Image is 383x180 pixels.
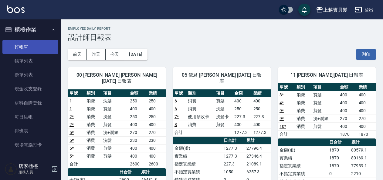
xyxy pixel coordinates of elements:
[278,83,295,91] th: 單號
[295,99,312,107] td: 消費
[102,152,128,160] td: 剪髮
[245,168,271,176] td: 6257.3
[85,152,102,160] td: 消費
[295,115,312,122] td: 消費
[2,96,58,110] a: 材料自購登錄
[85,136,102,144] td: 消費
[69,106,72,111] a: 1
[222,144,245,152] td: 1277.3
[357,99,376,107] td: 400
[69,98,72,103] a: 1
[357,91,376,99] td: 400
[87,49,106,60] button: 昨天
[128,136,147,144] td: 230
[312,99,338,107] td: 剪髮
[252,121,271,128] td: 400
[323,6,347,14] div: 上越寶貝髮
[215,121,233,128] td: 剪髮
[173,89,186,97] th: 單號
[186,105,215,113] td: 消費
[278,162,328,170] td: 指定實業績
[2,124,58,138] a: 排班表
[106,49,124,60] button: 今天
[68,49,87,60] button: 前天
[128,160,147,168] td: 2600
[233,121,252,128] td: 400
[2,110,58,124] a: 每日結帳
[338,130,357,138] td: 1870
[68,160,85,168] td: 合計
[147,97,166,105] td: 250
[278,146,328,154] td: 金額(虛)
[278,154,328,162] td: 實業績
[312,115,338,122] td: 洗+潤絲
[328,170,350,178] td: 0
[252,97,271,105] td: 400
[175,98,177,103] a: 6
[328,154,350,162] td: 1870
[2,82,58,96] a: 現金收支登錄
[147,152,166,160] td: 400
[173,168,222,176] td: 不指定實業績
[102,97,128,105] td: 洗髮
[102,113,128,121] td: 洗髮
[147,136,166,144] td: 230
[173,128,186,136] td: 合計
[2,22,58,38] button: 櫃檯作業
[233,105,252,113] td: 250
[298,4,310,16] button: save
[102,144,128,152] td: 剪髮
[68,27,376,31] h2: Employee Daily Report
[180,72,263,84] span: 05 依君 [PERSON_NAME] [DATE] 日報表
[118,168,140,176] th: 日合計
[2,40,58,54] a: 打帳單
[356,49,376,60] button: 列印
[147,144,166,152] td: 400
[233,97,252,105] td: 400
[102,89,128,97] th: 項目
[147,160,166,168] td: 2600
[252,113,271,121] td: 227.3
[85,144,102,152] td: 消費
[173,144,222,152] td: 金額(虛)
[85,128,102,136] td: 消費
[338,83,357,91] th: 金額
[338,99,357,107] td: 400
[128,105,147,113] td: 400
[295,107,312,115] td: 消費
[175,122,177,127] a: 8
[128,113,147,121] td: 250
[222,152,245,160] td: 1277.3
[68,89,166,168] table: a dense table
[245,137,271,145] th: 累計
[85,113,102,121] td: 消費
[102,136,128,144] td: 洗髮
[245,152,271,160] td: 27346.4
[312,107,338,115] td: 剪髮
[350,170,376,178] td: 2210
[215,97,233,105] td: 剪髮
[2,68,58,82] a: 掛單列表
[328,162,350,170] td: 1870
[85,121,102,128] td: 消費
[338,107,357,115] td: 400
[222,160,245,168] td: 227.3
[2,54,58,68] a: 帳單列表
[140,168,166,176] th: 累計
[278,83,376,138] table: a dense table
[350,154,376,162] td: 80169.1
[278,130,295,138] td: 合計
[328,138,350,146] th: 日合計
[128,89,147,97] th: 金額
[2,155,58,170] button: 預約管理
[233,128,252,136] td: 1277.3
[312,83,338,91] th: 項目
[128,97,147,105] td: 250
[147,113,166,121] td: 250
[350,138,376,146] th: 累計
[186,97,215,105] td: 消費
[295,91,312,99] td: 消費
[245,160,271,168] td: 21089.1
[215,89,233,97] th: 項目
[222,168,245,176] td: 1050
